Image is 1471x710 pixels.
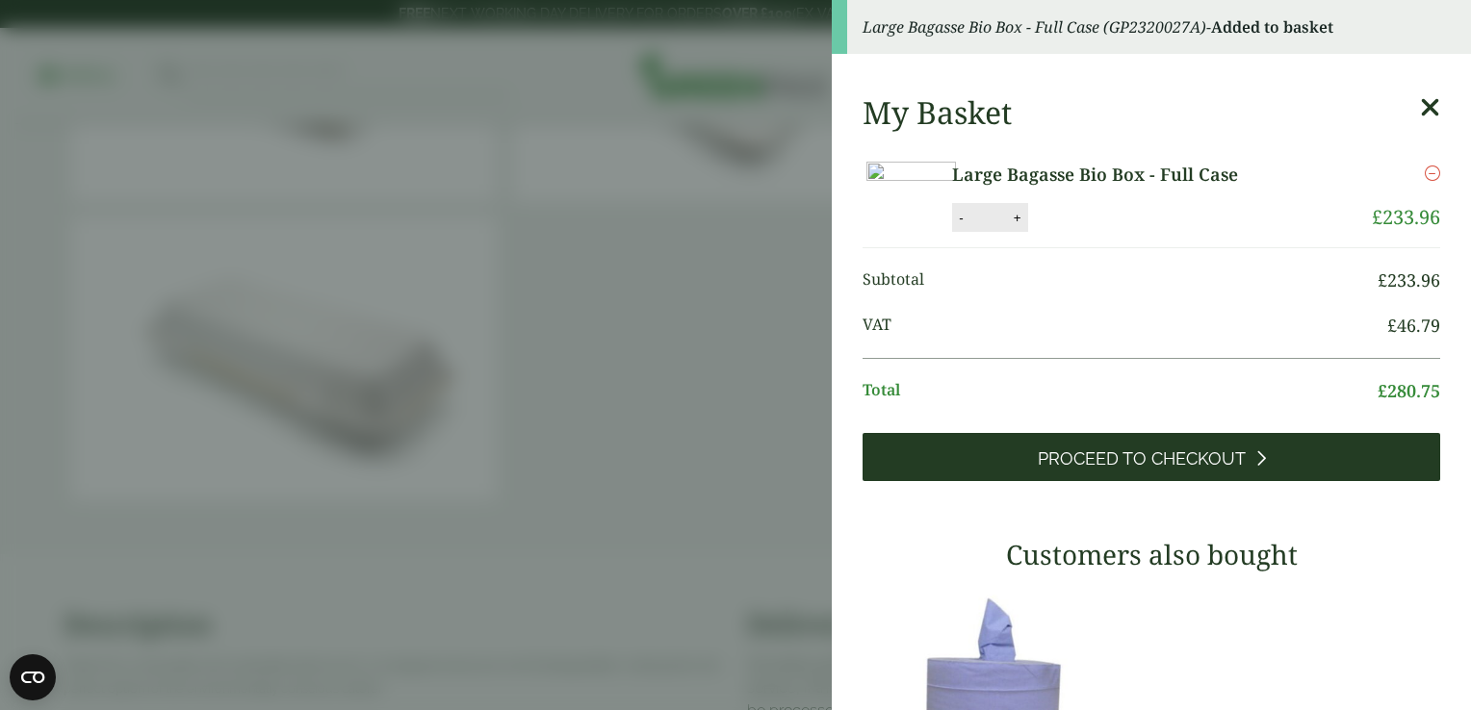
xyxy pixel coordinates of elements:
[1372,204,1440,230] bdi: 233.96
[863,313,1387,339] span: VAT
[863,16,1206,38] em: Large Bagasse Bio Box - Full Case (GP2320027A)
[1211,16,1333,38] strong: Added to basket
[863,539,1440,571] h3: Customers also bought
[10,654,56,700] button: Open CMP widget
[863,378,1378,404] span: Total
[863,267,1378,293] span: Subtotal
[1387,314,1397,337] span: £
[1378,268,1387,292] span: £
[952,162,1304,188] a: Large Bagasse Bio Box - Full Case
[953,210,968,226] button: -
[1378,268,1440,292] bdi: 233.96
[1008,210,1027,226] button: +
[1038,448,1246,469] span: Proceed to Checkout
[1372,204,1382,230] span: £
[1378,379,1440,402] bdi: 280.75
[863,433,1440,481] a: Proceed to Checkout
[863,94,1012,131] h2: My Basket
[1425,162,1440,185] a: Remove this item
[1387,314,1440,337] bdi: 46.79
[1378,379,1387,402] span: £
